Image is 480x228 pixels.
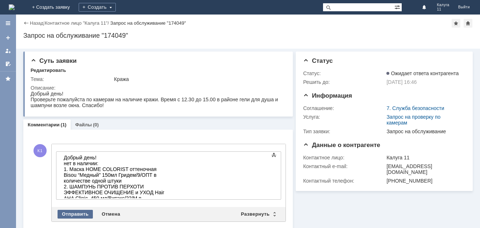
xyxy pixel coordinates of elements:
div: Решить до: [303,79,385,85]
div: Контактный телефон: [303,178,385,184]
div: Описание: [31,85,284,91]
span: Информация [303,92,352,99]
a: Файлы [75,122,92,127]
div: Сделать домашней страницей [464,19,472,28]
div: Редактировать [31,68,66,73]
div: Запрос на обслуживание "174049" [23,32,473,39]
div: Запрос на обслуживание "174049" [110,20,186,26]
div: Контактное лицо: [303,155,385,160]
div: Запрос на обслуживание [386,129,462,134]
a: Назад [30,20,43,26]
div: Услуга: [303,114,385,120]
div: 1. Маска HOME COLORIST оттеночная Bisou “Медный” 150мл Гридем/9/ОПТ в количестве одной штуки [3,15,106,32]
span: Показать панель инструментов [269,151,278,159]
div: | [43,20,44,25]
div: Тип заявки: [303,129,385,134]
div: Статус: [303,70,385,76]
div: (0) [93,122,99,127]
div: [PHONE_NUMBER] [386,178,462,184]
a: Перейти на домашнюю страницу [9,4,15,10]
span: Расширенный поиск [394,3,402,10]
div: Контактный e-mail: [303,163,385,169]
a: Контактное лицо "Калуга 11" [45,20,108,26]
span: Суть заявки [31,57,76,64]
div: 2. ШАМПУНЬ ПРОТИВ ПЕРХОТИ ЭФФЕКТИВНОЕ ОЧИЩЕНИЕ и УХОД Hair AHA Clinic, 450 мл/Витэкс/22/М в колич... [3,32,106,55]
div: Калуга 11 [386,155,462,160]
div: нет в наличии: [3,9,106,15]
div: Добрый день! [3,3,106,9]
span: [DATE] 16:46 [386,79,417,85]
img: logo [9,4,15,10]
a: Мои согласования [2,58,14,70]
div: Тема: [31,76,113,82]
div: [EMAIL_ADDRESS][DOMAIN_NAME] [386,163,462,175]
a: Мои заявки [2,45,14,57]
div: Кража [114,76,283,82]
span: К1 [34,144,47,157]
span: 11 [437,7,449,12]
div: Соглашение: [303,105,385,111]
span: Ожидает ответа контрагента [386,70,459,76]
div: Создать [79,3,116,12]
span: Калуга [437,3,449,7]
a: 7. Служба безопасности [386,105,444,111]
span: Данные о контрагенте [303,142,380,148]
div: Добавить в избранное [452,19,460,28]
a: Комментарии [28,122,60,127]
div: / [45,20,110,26]
a: Создать заявку [2,32,14,44]
div: (1) [61,122,67,127]
span: Статус [303,57,333,64]
a: Запрос на проверку по камерам [386,114,440,126]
